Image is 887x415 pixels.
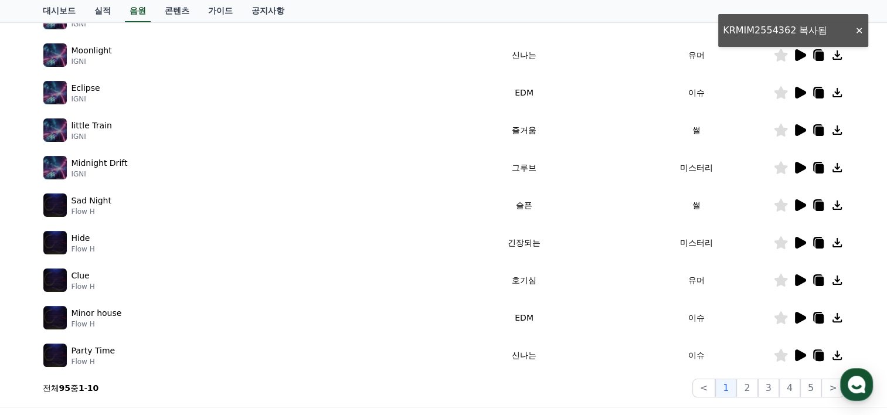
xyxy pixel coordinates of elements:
td: 신나는 [429,36,619,74]
td: 미스터리 [620,224,773,261]
td: 호기심 [429,261,619,299]
td: 이슈 [620,336,773,374]
strong: 10 [87,383,98,393]
td: 즐거움 [429,111,619,149]
td: 미스터리 [620,149,773,186]
img: music [43,156,67,179]
span: 대화 [107,336,121,345]
button: 4 [779,379,800,397]
strong: 1 [79,383,84,393]
p: Hide [72,232,90,244]
button: 3 [758,379,779,397]
img: music [43,343,67,367]
td: 썰 [620,186,773,224]
td: EDM [429,299,619,336]
p: 전체 중 - [43,382,99,394]
p: IGNI [72,169,128,179]
td: 그루브 [429,149,619,186]
p: IGNI [72,94,100,104]
button: 2 [736,379,757,397]
span: 설정 [181,335,195,345]
p: Midnight Drift [72,157,128,169]
img: music [43,43,67,67]
td: 이슈 [620,299,773,336]
button: 5 [800,379,821,397]
img: music [43,193,67,217]
p: Clue [72,270,90,282]
p: Eclipse [72,82,100,94]
p: Flow H [72,357,115,366]
p: IGNI [72,19,112,29]
img: music [43,231,67,254]
p: IGNI [72,57,112,66]
img: music [43,306,67,329]
p: Sad Night [72,195,111,207]
p: little Train [72,120,112,132]
button: < [692,379,715,397]
img: music [43,268,67,292]
td: 긴장되는 [429,224,619,261]
img: music [43,81,67,104]
td: 유머 [620,36,773,74]
p: Flow H [72,282,95,291]
td: 슬픈 [429,186,619,224]
p: Flow H [72,207,111,216]
span: 홈 [37,335,44,345]
p: IGNI [72,132,112,141]
p: Minor house [72,307,122,319]
p: Party Time [72,345,115,357]
p: Moonlight [72,45,112,57]
a: 대화 [77,318,151,347]
td: 유머 [620,261,773,299]
button: 1 [715,379,736,397]
button: > [821,379,844,397]
td: EDM [429,74,619,111]
td: 썰 [620,111,773,149]
img: music [43,118,67,142]
p: Flow H [72,244,95,254]
p: Flow H [72,319,122,329]
strong: 95 [59,383,70,393]
a: 설정 [151,318,225,347]
td: 이슈 [620,74,773,111]
td: 신나는 [429,336,619,374]
a: 홈 [4,318,77,347]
